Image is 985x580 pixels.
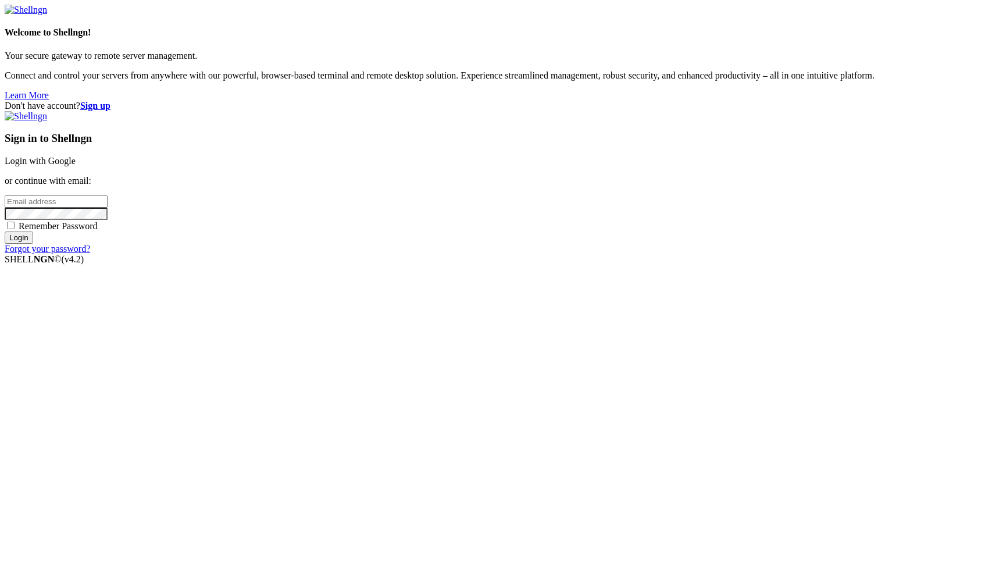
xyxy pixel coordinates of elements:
[5,27,980,38] h4: Welcome to Shellngn!
[5,132,980,145] h3: Sign in to Shellngn
[5,111,47,122] img: Shellngn
[5,254,84,264] span: SHELL ©
[5,244,90,254] a: Forgot your password?
[5,101,980,111] div: Don't have account?
[5,232,33,244] input: Login
[80,101,110,111] a: Sign up
[5,51,980,61] p: Your secure gateway to remote server management.
[19,221,98,231] span: Remember Password
[5,70,980,81] p: Connect and control your servers from anywhere with our powerful, browser-based terminal and remo...
[5,156,76,166] a: Login with Google
[5,195,108,208] input: Email address
[5,5,47,15] img: Shellngn
[34,254,55,264] b: NGN
[62,254,84,264] span: 4.2.0
[5,176,980,186] p: or continue with email:
[5,90,49,100] a: Learn More
[7,222,15,229] input: Remember Password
